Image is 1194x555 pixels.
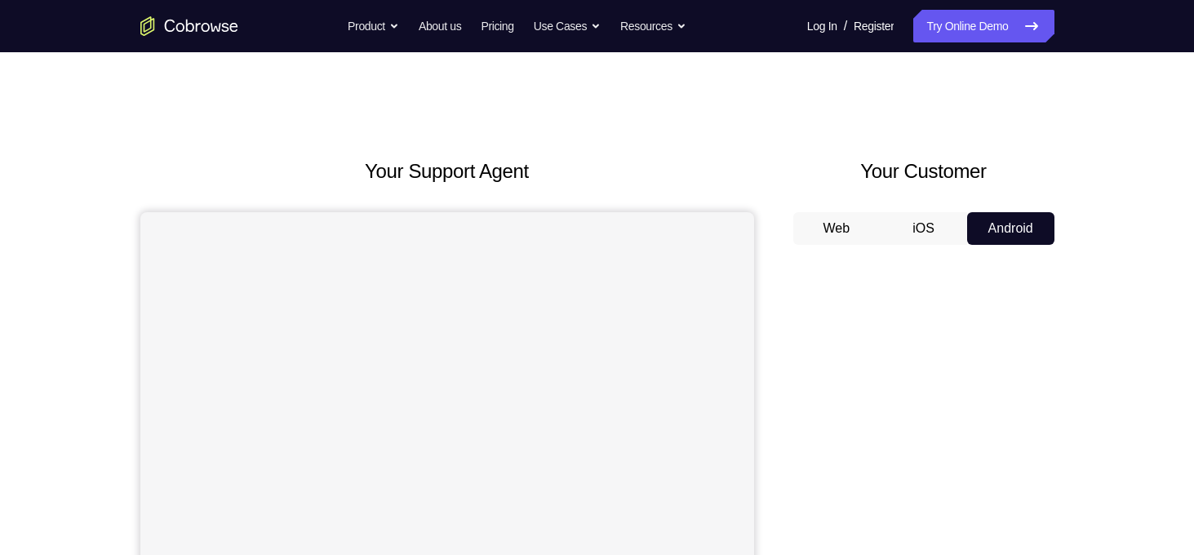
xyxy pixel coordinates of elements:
[481,10,513,42] a: Pricing
[807,10,837,42] a: Log In
[880,212,967,245] button: iOS
[967,212,1054,245] button: Android
[419,10,461,42] a: About us
[793,157,1054,186] h2: Your Customer
[913,10,1054,42] a: Try Online Demo
[620,10,686,42] button: Resources
[140,16,238,36] a: Go to the home page
[844,16,847,36] span: /
[793,212,881,245] button: Web
[140,157,754,186] h2: Your Support Agent
[348,10,399,42] button: Product
[534,10,601,42] button: Use Cases
[854,10,894,42] a: Register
